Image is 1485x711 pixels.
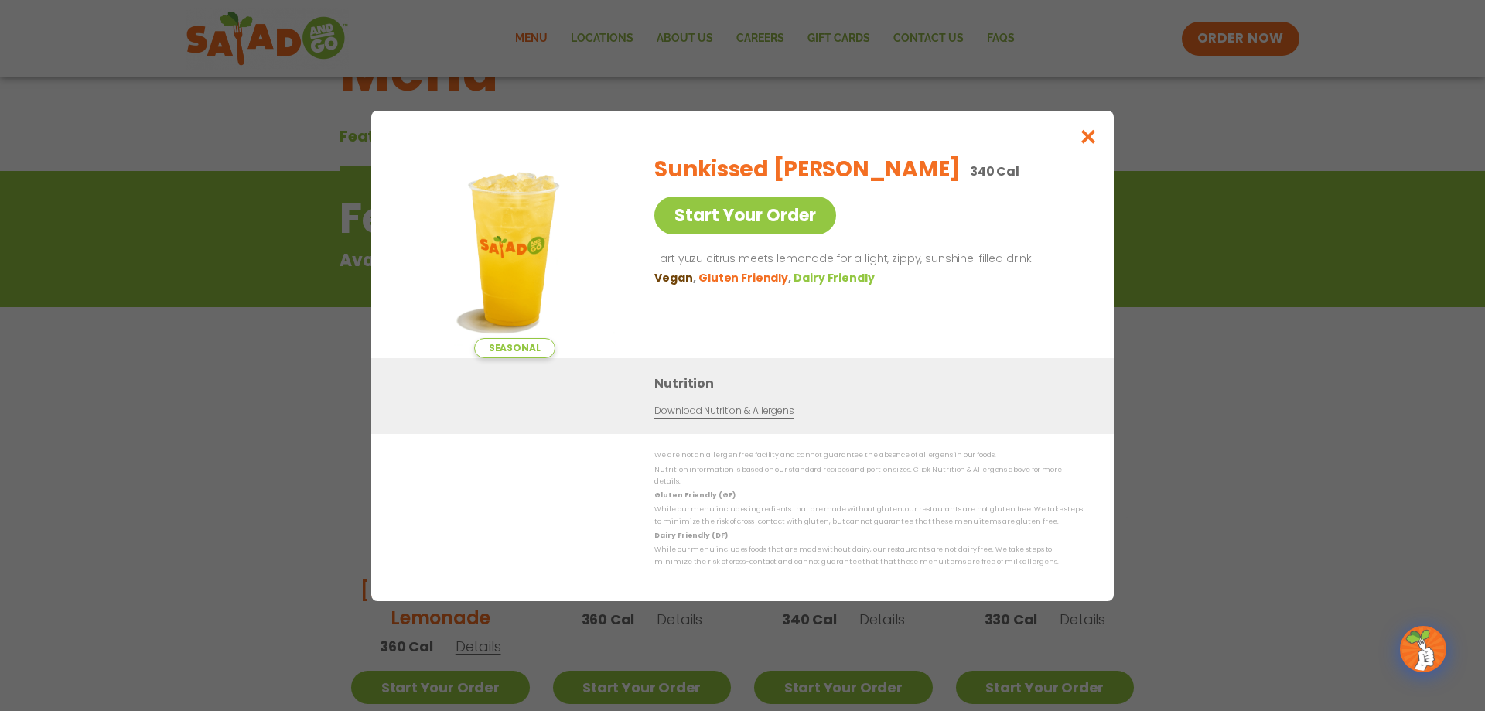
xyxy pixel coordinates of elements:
strong: Gluten Friendly (GF) [654,491,735,500]
span: Seasonal [474,338,555,358]
a: Start Your Order [654,197,836,234]
button: Close modal [1063,111,1114,162]
strong: Dairy Friendly (DF) [654,531,727,540]
img: Featured product photo for Sunkissed Yuzu Lemonade [406,142,623,358]
p: Tart yuzu citrus meets lemonade for a light, zippy, sunshine-filled drink. [654,250,1077,268]
h2: Sunkissed [PERSON_NAME] [654,153,961,186]
li: Dairy Friendly [794,269,877,285]
p: 340 Cal [970,162,1019,181]
p: While our menu includes foods that are made without dairy, our restaurants are not dairy free. We... [654,544,1083,568]
a: Download Nutrition & Allergens [654,404,794,419]
li: Gluten Friendly [698,269,794,285]
p: We are not an allergen free facility and cannot guarantee the absence of allergens in our foods. [654,450,1083,461]
img: wpChatIcon [1401,627,1445,671]
p: While our menu includes ingredients that are made without gluten, our restaurants are not gluten ... [654,504,1083,528]
li: Vegan [654,269,698,285]
h3: Nutrition [654,374,1091,393]
p: Nutrition information is based on our standard recipes and portion sizes. Click Nutrition & Aller... [654,463,1083,487]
